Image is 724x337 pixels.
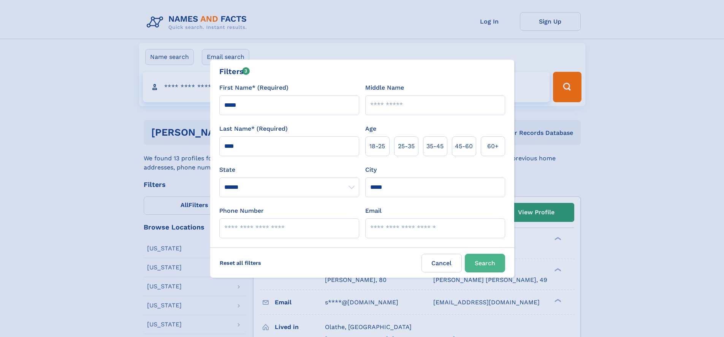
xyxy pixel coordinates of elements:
[219,206,264,215] label: Phone Number
[215,254,266,272] label: Reset all filters
[455,142,473,151] span: 45‑60
[426,142,444,151] span: 35‑45
[219,124,288,133] label: Last Name* (Required)
[365,206,382,215] label: Email
[219,66,250,77] div: Filters
[465,254,505,272] button: Search
[219,83,288,92] label: First Name* (Required)
[398,142,415,151] span: 25‑35
[365,83,404,92] label: Middle Name
[421,254,462,272] label: Cancel
[365,165,377,174] label: City
[219,165,359,174] label: State
[369,142,385,151] span: 18‑25
[365,124,376,133] label: Age
[487,142,499,151] span: 60+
